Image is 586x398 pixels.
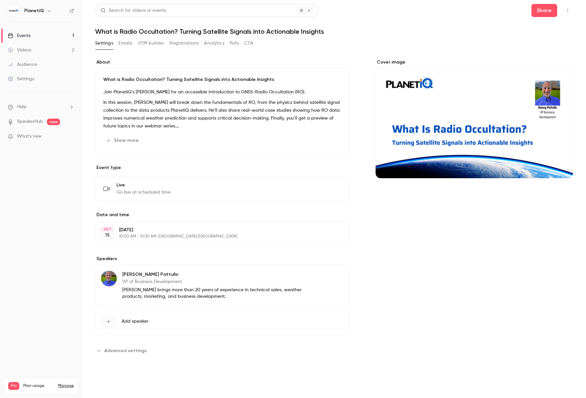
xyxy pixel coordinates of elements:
[101,271,117,286] img: Donny Pattullo
[170,38,199,48] button: Registrations
[8,32,30,39] div: Events
[8,76,34,82] div: Settings
[116,189,171,196] span: Go live at scheduled time
[119,227,314,233] p: [DATE]
[103,135,143,146] button: Show more
[8,61,37,68] div: Audience
[95,256,349,262] label: Speakers
[8,382,19,390] span: Pro
[101,227,113,232] div: OCT
[104,347,147,354] span: Advanced settings
[95,164,349,171] p: Event type
[101,7,166,14] div: Search for videos or events
[8,104,74,110] li: help-dropdown-opener
[17,118,43,125] a: SpeakerHub
[95,265,349,305] div: Donny Pattullo[PERSON_NAME] PattulloVP of Business Development[PERSON_NAME] brings more than 20 y...
[122,278,307,285] p: VP of Business Development
[122,271,307,278] p: [PERSON_NAME] Pattullo
[8,47,31,53] div: Videos
[138,38,164,48] button: UTM builder
[531,4,557,17] button: Share
[119,234,314,239] p: 10:00 AM - 10:30 AM, [GEOGRAPHIC_DATA]/[GEOGRAPHIC_DATA]
[118,38,132,48] button: Emails
[103,76,341,83] p: What is Radio Occultation? Turning Satellite Signals into Actionable Insights
[17,104,27,110] span: Help
[95,212,349,218] label: Date and time
[375,59,573,178] section: Cover image
[95,38,113,48] button: Settings
[95,345,349,356] section: Advanced settings
[116,182,171,188] span: Live
[24,8,44,14] h6: PlanetiQ
[23,383,54,389] span: Plan usage
[375,59,573,66] label: Cover image
[17,133,42,140] span: What's new
[95,308,349,335] button: Add speaker
[122,287,307,300] p: [PERSON_NAME] brings more than 20 years of experience in technical sales, weather products, marke...
[95,345,151,356] button: Advanced settings
[8,6,19,16] img: PlanetiQ
[244,38,253,48] button: CTA
[105,232,110,238] p: 15
[230,38,239,48] button: Polls
[103,88,341,96] p: Join PlanetiQ’s [PERSON_NAME] for an accessible introduction to GNSS-Radio Occultation (RO).
[58,383,74,389] a: Manage
[122,318,149,325] span: Add speaker
[204,38,224,48] button: Analytics
[95,59,349,66] label: About
[95,28,573,35] h1: What is Radio Occultation? Turning Satellite Signals into Actionable Insights
[103,99,341,130] p: In this session, [PERSON_NAME] will break down the fundamentals of RO, from the physics behind sa...
[47,119,60,125] span: new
